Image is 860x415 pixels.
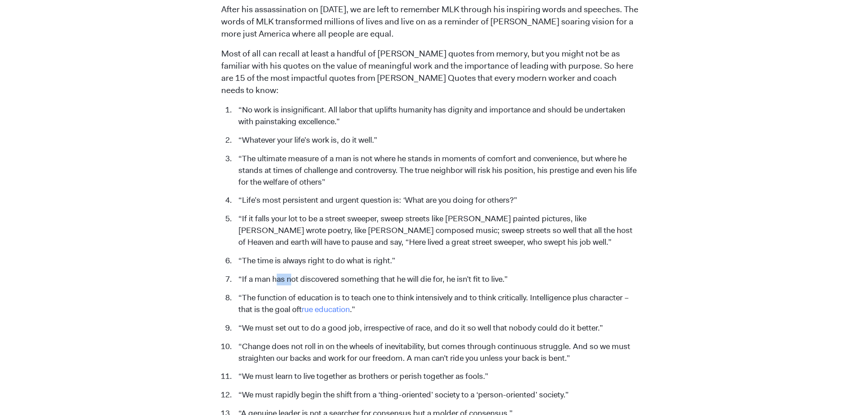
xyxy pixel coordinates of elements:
li: “Change does not roll in on the wheels of inevitability, but comes through continuous struggle. A... [234,341,639,364]
a: true education [302,304,350,315]
li: “We must learn to live together as brothers or perish together as fools.” [234,371,639,382]
li: “Whatever your life’s work is, do it well.” [234,135,639,146]
li: “If it falls your lot to be a street sweeper, sweep streets like [PERSON_NAME] painted pictures, ... [234,213,639,248]
li: “If a man has not discovered something that he will die for, he isn’t fit to live.” [234,274,639,285]
li: “No work is insignificant. All labor that uplifts humanity has dignity and importance and should ... [234,104,639,128]
li: “We must set out to do a good job, irrespective of race, and do it so well that nobody could do i... [234,322,639,334]
p: After his assassination on [DATE], we are left to remember MLK through his inspiring words and sp... [221,4,639,40]
li: “We must rapidly begin the shift from a ‘thing-oriented’ society to a ‘person-oriented’ society.” [234,389,639,401]
li: “The ultimate measure of a man is not where he stands in moments of comfort and convenience, but ... [234,153,639,188]
li: “The function of education is to teach one to think intensively and to think critically. Intellig... [234,292,639,316]
li: “Life’s most persistent and urgent question is: ‘What are you doing for others?” [234,195,639,206]
p: Most of all can recall at least a handful of [PERSON_NAME] quotes from memory, but you might not ... [221,48,639,97]
li: “The time is always right to do what is right.” [234,255,639,267]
